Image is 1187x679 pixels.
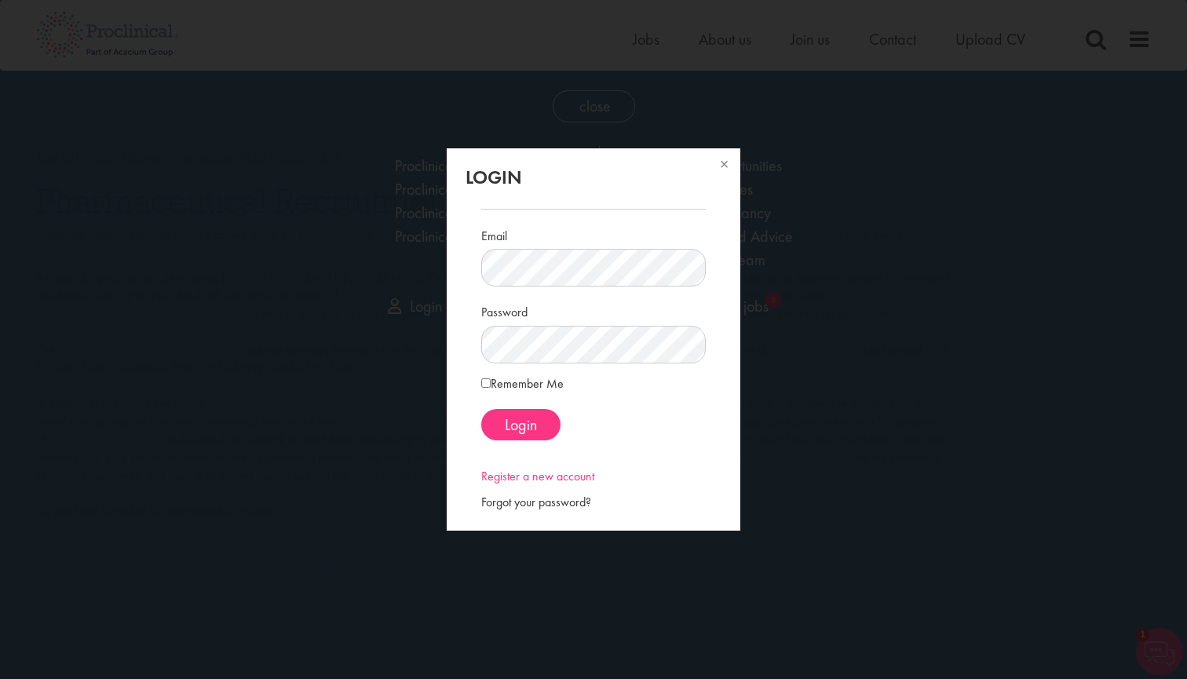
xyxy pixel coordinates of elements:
span: Login [505,414,537,435]
h2: Login [466,167,721,188]
label: Password [481,298,528,322]
div: Forgot your password? [481,494,705,512]
a: Register a new account [481,468,594,484]
label: Remember Me [481,375,564,393]
button: Login [481,409,561,440]
input: Remember Me [481,378,491,388]
label: Email [481,222,507,246]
